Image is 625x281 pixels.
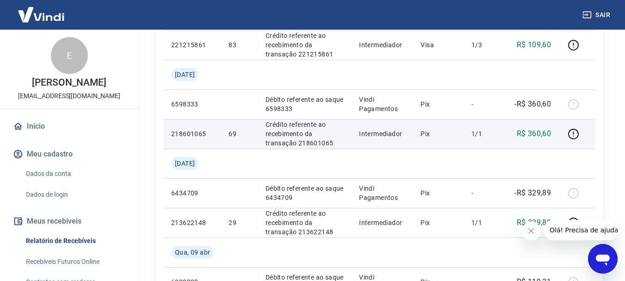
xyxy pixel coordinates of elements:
p: [PERSON_NAME] [32,78,106,87]
iframe: Fechar mensagem [522,222,540,240]
p: 1/1 [471,218,499,227]
p: 218601065 [171,129,214,138]
iframe: Botão para abrir a janela de mensagens [588,244,618,274]
p: Pix [421,129,457,138]
a: Recebíveis Futuros Online [22,252,127,271]
p: - [471,100,499,109]
p: 1/1 [471,129,499,138]
p: - [471,188,499,198]
p: Pix [421,100,457,109]
p: [EMAIL_ADDRESS][DOMAIN_NAME] [18,91,120,101]
p: Vindi Pagamentos [359,95,406,113]
p: -R$ 360,60 [514,99,551,110]
p: R$ 360,60 [517,128,551,139]
p: 6598333 [171,100,214,109]
button: Meu cadastro [11,144,127,164]
p: Crédito referente ao recebimento da transação 218601065 [266,120,344,148]
span: [DATE] [175,70,195,79]
p: Pix [421,218,457,227]
p: Intermediador [359,129,406,138]
iframe: Mensagem da empresa [544,220,618,240]
img: Vindi [11,0,71,29]
p: Crédito referente ao recebimento da transação 213622148 [266,209,344,237]
p: Intermediador [359,40,406,50]
div: E [51,37,88,74]
p: 221215861 [171,40,214,50]
a: Dados de login [22,185,127,204]
span: [DATE] [175,159,195,168]
p: 29 [229,218,250,227]
p: Intermediador [359,218,406,227]
p: Visa [421,40,457,50]
p: 6434709 [171,188,214,198]
p: 213622148 [171,218,214,227]
a: Início [11,116,127,137]
button: Meus recebíveis [11,211,127,231]
p: Débito referente ao saque 6434709 [266,184,344,202]
span: Olá! Precisa de ajuda? [6,6,78,14]
a: Relatório de Recebíveis [22,231,127,250]
p: -R$ 329,89 [514,187,551,199]
a: Dados da conta [22,164,127,183]
p: Crédito referente ao recebimento da transação 221215861 [266,31,344,59]
button: Sair [581,6,614,24]
p: Pix [421,188,457,198]
span: Qua, 09 abr [175,248,210,257]
p: 1/3 [471,40,499,50]
p: Débito referente ao saque 6598333 [266,95,344,113]
p: R$ 109,60 [517,39,551,50]
p: 83 [229,40,250,50]
p: R$ 329,89 [517,217,551,228]
p: 69 [229,129,250,138]
p: Vindi Pagamentos [359,184,406,202]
